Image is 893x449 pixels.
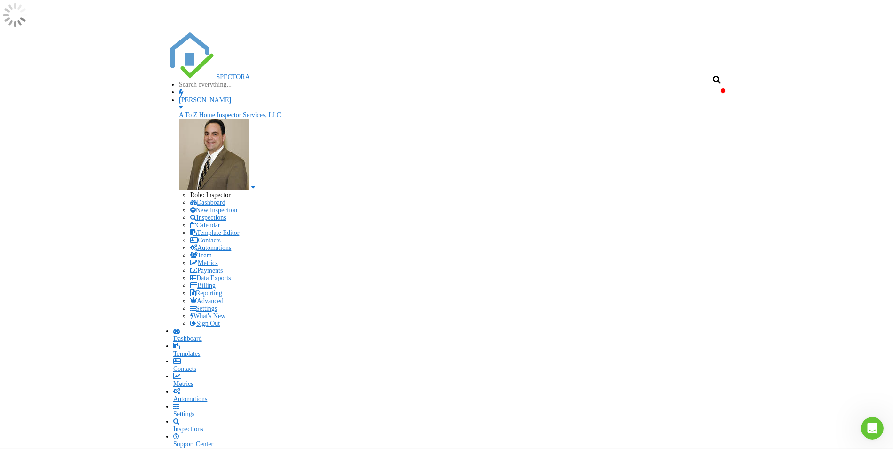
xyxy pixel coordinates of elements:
a: What's New [190,313,225,320]
a: Reporting [190,289,222,297]
a: Inspections [190,214,226,221]
a: Contacts [190,237,221,244]
div: A To Z Home Inspector Services, LLC [179,112,725,119]
button: Emoji picker [15,301,22,308]
div: Contacts [173,365,731,373]
p: The team can also help [46,12,117,21]
a: Settings [190,305,217,312]
div: The more details you can share in your question, the better I can support you — specifics help me... [15,75,147,176]
a: Settings [173,403,731,418]
a: Dashboard [173,328,731,343]
a: SPECTORA [168,73,250,80]
a: Support Center [173,433,731,448]
button: go back [6,4,24,22]
div: Hi there! I'm here to help answer your questions and guide you through Spectora. [15,42,147,70]
div: Settings [173,410,731,418]
a: Metrics [173,373,731,388]
button: Home [147,4,165,22]
a: Dashboard [190,199,225,206]
div: Templates [173,350,731,358]
button: Upload attachment [45,301,52,308]
div: Dashboard [173,335,731,343]
img: unnamed.jpg [179,119,249,190]
img: The Best Home Inspection Software - Spectora [168,32,215,79]
div: Fin AI Agent • AI Agent • Just now [15,199,110,204]
div: [PERSON_NAME] [179,96,725,104]
a: Advanced [190,297,224,305]
a: Metrics [190,259,218,266]
a: Inspections [173,418,731,433]
div: Hi there! I'm here to help answer your questions and guide you through Spectora.The more details ... [8,37,154,197]
textarea: Ask a question… [8,281,180,297]
div: Automations [173,395,731,403]
div: Close [165,4,182,21]
button: Start recording [60,301,67,308]
a: Automations [190,244,231,251]
a: Calendar [190,222,220,229]
iframe: Intercom live chat [861,417,884,440]
a: New Inspection [190,207,237,214]
a: Sign Out [190,320,220,327]
button: Send a message… [161,297,177,312]
div: Inspections [173,425,731,433]
b: Quick tip: [23,121,59,129]
a: Data Exports [190,274,231,281]
img: Profile image for Fin AI Agent [27,5,42,20]
h1: Fin AI Agent [46,5,91,12]
div: Fin AI Agent says… [8,37,181,217]
a: Automations (Basic) [173,388,731,403]
a: Billing [190,282,216,289]
a: Templates [173,343,731,358]
span: SPECTORA [217,73,250,80]
img: Agents 2025-04-11 at 11.15.17 AM [15,176,141,191]
div: Support Center [173,441,731,448]
a: Contacts [173,358,731,373]
div: Metrics [173,380,731,388]
span: Role: Inspector [190,192,231,199]
input: Search everything... [179,81,258,88]
a: Payments [190,267,223,274]
a: Team [190,252,212,259]
a: Template Editor [190,229,239,236]
button: Gif picker [30,301,37,308]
